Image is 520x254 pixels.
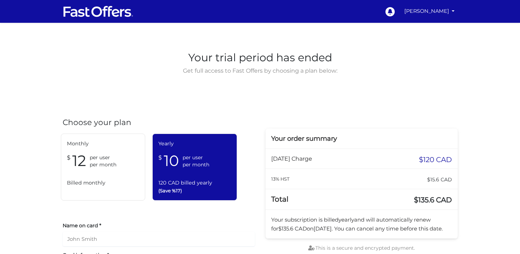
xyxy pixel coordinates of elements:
[67,179,140,187] span: Billed monthly
[271,216,443,232] span: Your subscription is billed and will automatically renew for on . You can cancel any time before ...
[401,4,458,18] a: [PERSON_NAME]
[271,195,288,203] span: Total
[308,245,415,251] span: This is a secure and encrypted payment.
[67,151,70,162] span: $
[183,161,209,168] span: per month
[158,187,231,195] span: (Save %17)
[158,140,231,148] span: Yearly
[158,151,162,162] span: $
[158,179,231,187] span: 120 CAD billed yearly
[90,161,116,168] span: per month
[271,176,289,182] small: 13% HST
[314,225,332,232] span: [DATE]
[427,175,452,185] span: $15.6 CAD
[72,151,86,170] span: 12
[63,118,255,127] h4: Choose your plan
[67,140,140,148] span: Monthly
[181,49,339,66] span: Your trial period has ended
[63,222,255,229] label: Name on card *
[414,195,452,205] span: $135.6 CAD
[183,154,209,161] span: per user
[278,225,307,232] span: $135.6 CAD
[181,66,339,76] span: Get full access to Fast Offers by choosing a plan below:
[338,216,354,223] span: yearly
[63,232,255,246] input: John Smith
[419,155,452,165] span: $120 CAD
[271,155,312,162] span: [DATE] Charge
[90,154,116,161] span: per user
[164,151,179,170] span: 10
[271,135,337,142] span: Your order summary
